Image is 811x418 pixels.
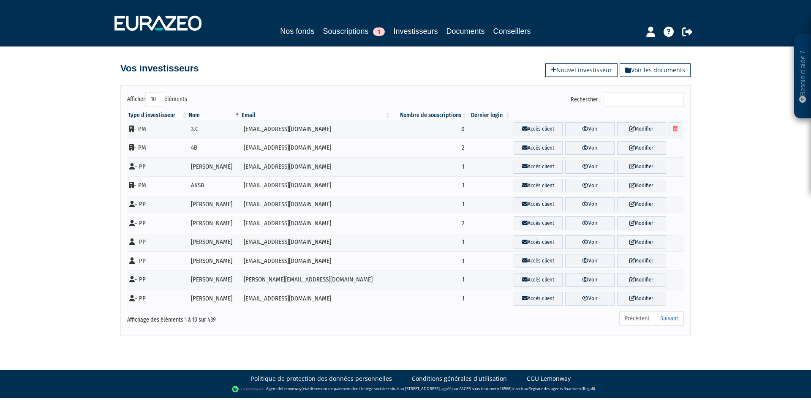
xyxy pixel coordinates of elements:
[468,111,511,120] th: Dernier login : activer pour trier la colonne par ordre croissant
[617,273,666,287] a: Modifier
[514,254,563,268] a: Accès client
[617,141,666,155] a: Modifier
[282,386,302,391] a: Lemonway
[391,139,468,158] td: 2
[127,139,188,158] td: - PM
[188,111,241,120] th: Nom : activer pour trier la colonne par ordre d&eacute;croissant
[391,233,468,252] td: 1
[617,235,666,249] a: Modifier
[188,251,241,270] td: [PERSON_NAME]
[188,157,241,176] td: [PERSON_NAME]
[241,120,391,139] td: [EMAIL_ADDRESS][DOMAIN_NAME]
[514,160,563,174] a: Accès client
[391,214,468,233] td: 2
[241,233,391,252] td: [EMAIL_ADDRESS][DOMAIN_NAME]
[373,27,385,36] span: 1
[617,197,666,211] a: Modifier
[114,16,201,31] img: 1732889491-logotype_eurazeo_blanc_rvb.png
[545,63,618,77] a: Nouvel investisseur
[188,233,241,252] td: [PERSON_NAME]
[391,270,468,290] td: 1
[241,139,391,158] td: [EMAIL_ADDRESS][DOMAIN_NAME]
[514,292,563,306] a: Accès client
[241,289,391,308] td: [EMAIL_ADDRESS][DOMAIN_NAME]
[617,292,666,306] a: Modifier
[565,141,614,155] a: Voir
[514,141,563,155] a: Accès client
[188,214,241,233] td: [PERSON_NAME]
[669,122,681,136] a: Supprimer
[514,216,563,230] a: Accès client
[188,176,241,195] td: AKSB
[620,63,691,77] a: Voir les documents
[120,63,199,74] h4: Vos investisseurs
[617,160,666,174] a: Modifier
[565,254,614,268] a: Voir
[798,38,808,115] p: Besoin d'aide ?
[565,292,614,306] a: Voir
[188,195,241,214] td: [PERSON_NAME]
[127,120,188,139] td: - PM
[565,160,614,174] a: Voir
[127,195,188,214] td: - PP
[241,157,391,176] td: [EMAIL_ADDRESS][DOMAIN_NAME]
[617,216,666,230] a: Modifier
[391,195,468,214] td: 1
[391,157,468,176] td: 1
[241,176,391,195] td: [EMAIL_ADDRESS][DOMAIN_NAME]
[280,25,314,37] a: Nos fonds
[127,214,188,233] td: - PP
[241,214,391,233] td: [EMAIL_ADDRESS][DOMAIN_NAME]
[393,25,438,38] a: Investisseurs
[127,176,188,195] td: - PM
[127,289,188,308] td: - PP
[565,235,614,249] a: Voir
[604,92,684,107] input: Rechercher :
[391,120,468,139] td: 0
[241,195,391,214] td: [EMAIL_ADDRESS][DOMAIN_NAME]
[188,120,241,139] td: 3.C
[188,270,241,290] td: [PERSON_NAME]
[241,251,391,270] td: [EMAIL_ADDRESS][DOMAIN_NAME]
[514,122,563,136] a: Accès client
[617,179,666,193] a: Modifier
[251,374,392,383] a: Politique de protection des données personnelles
[565,197,614,211] a: Voir
[8,385,803,393] div: - Agent de (établissement de paiement dont le siège social est situé au [STREET_ADDRESS], agréé p...
[514,235,563,249] a: Accès client
[127,233,188,252] td: - PP
[565,122,614,136] a: Voir
[571,92,684,107] label: Rechercher :
[188,289,241,308] td: [PERSON_NAME]
[391,289,468,308] td: 1
[188,139,241,158] td: 4B
[514,179,563,193] a: Accès client
[655,311,684,326] a: Suivant
[514,273,563,287] a: Accès client
[127,251,188,270] td: - PP
[514,197,563,211] a: Accès client
[127,92,187,107] label: Afficher éléments
[391,176,468,195] td: 1
[127,311,352,324] div: Affichage des éléments 1 à 10 sur 439
[528,386,595,391] a: Registre des agents financiers (Regafi)
[446,25,485,37] a: Documents
[617,254,666,268] a: Modifier
[412,374,507,383] a: Conditions générales d'utilisation
[241,111,391,120] th: Email : activer pour trier la colonne par ordre croissant
[391,111,468,120] th: Nombre de souscriptions : activer pour trier la colonne par ordre croissant
[232,385,264,393] img: logo-lemonway.png
[323,25,385,37] a: Souscriptions1
[565,273,614,287] a: Voir
[127,270,188,290] td: - PP
[527,374,571,383] a: CGU Lemonway
[565,216,614,230] a: Voir
[145,92,164,107] select: Afficheréléments
[493,25,531,37] a: Conseillers
[617,122,666,136] a: Modifier
[565,179,614,193] a: Voir
[127,157,188,176] td: - PP
[241,270,391,290] td: [PERSON_NAME][EMAIL_ADDRESS][DOMAIN_NAME]
[127,111,188,120] th: Type d'investisseur : activer pour trier la colonne par ordre croissant
[391,251,468,270] td: 1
